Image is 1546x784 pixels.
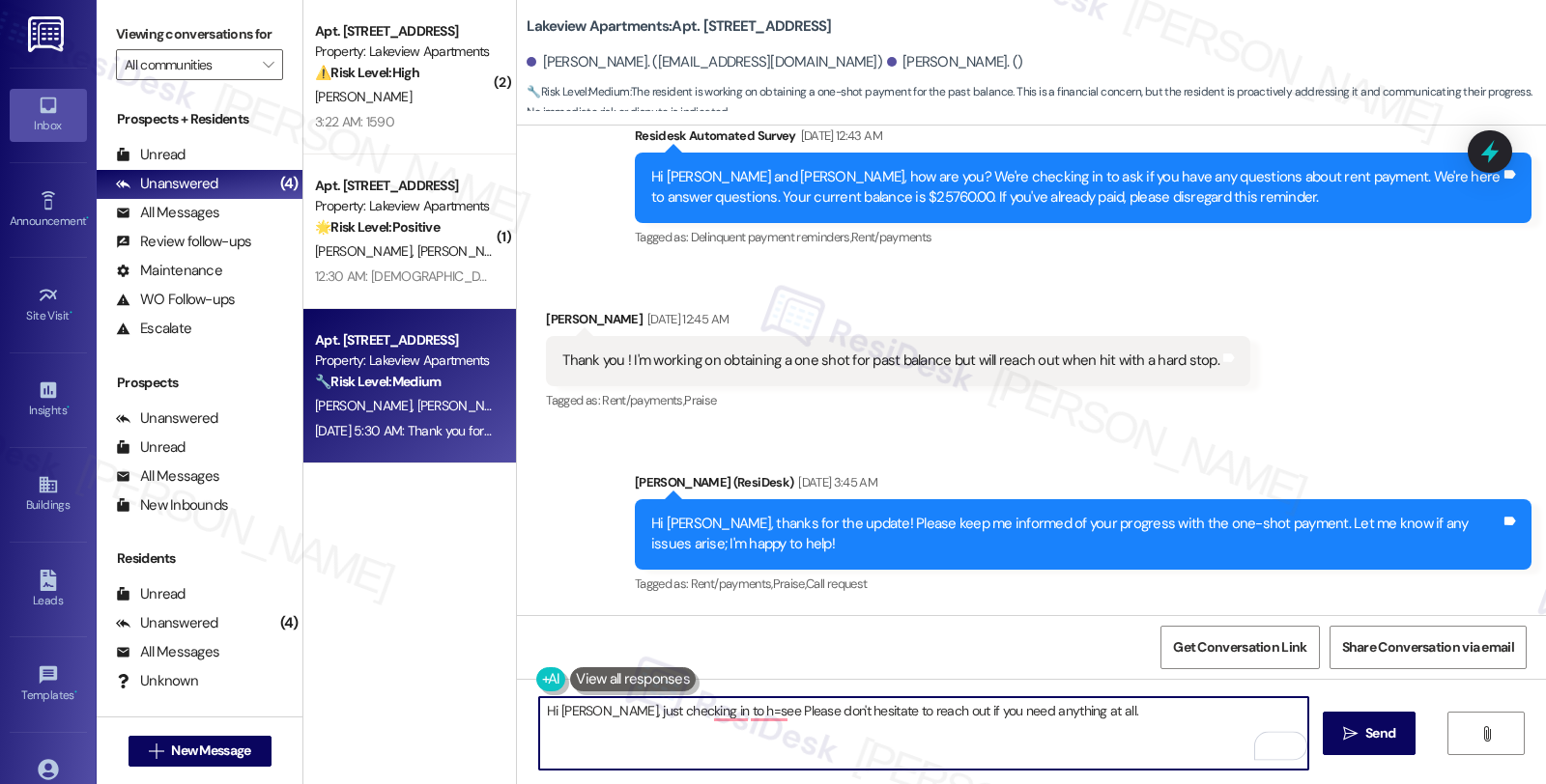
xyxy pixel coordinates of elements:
[796,126,882,146] div: [DATE] 12:43 AM
[116,408,218,429] div: Unanswered
[806,575,867,592] span: Call request
[527,82,1546,124] span: : The resident is working on obtaining a one-shot payment for the past balance. This is a financi...
[887,52,1023,72] div: [PERSON_NAME]. ()
[74,686,77,699] span: •
[116,290,235,310] div: WO Follow-ups
[315,218,440,236] strong: 🌟 Risk Level: Positive
[1365,723,1395,743] span: Send
[315,350,494,371] div: Property: Lakeview Apartments
[116,261,222,281] div: Maintenance
[417,242,514,260] span: [PERSON_NAME]
[635,570,1532,598] div: Tagged as:
[315,267,758,285] div: 12:30 AM: [DEMOGRAPHIC_DATA] te bendiga ya Estiben lo arreglo gracia amén
[116,466,219,487] div: All Messages
[116,203,219,223] div: All Messages
[527,84,629,99] strong: 🔧 Risk Level: Medium
[10,468,87,520] a: Buildings
[116,145,186,165] div: Unread
[263,57,273,72] i: 
[315,113,394,130] div: 3:22 AM: 1590
[651,514,1501,555] div: Hi [PERSON_NAME], thanks for the update! Please keep me informed of your progress with the one-sh...
[116,232,251,252] div: Review follow-ups
[315,88,412,105] span: [PERSON_NAME]
[171,741,250,761] span: New Message
[635,126,1532,153] div: Residesk Automated Survey
[635,472,1532,499] div: [PERSON_NAME] (ResiDesk)
[116,584,186,604] div: Unread
[546,386,1250,414] div: Tagged as:
[149,743,163,759] i: 
[315,422,1488,439] div: [DATE] 5:30 AM: Thank you for your message. Our offices are currently closed, but we will contact...
[97,548,302,569] div: Residents
[116,671,198,691] div: Unknown
[116,495,228,516] div: New Inbounds
[275,169,303,199] div: (4)
[97,373,302,393] div: Prospects
[10,89,87,141] a: Inbox
[315,330,494,350] div: Apt. [STREET_ADDRESS]
[315,242,417,260] span: [PERSON_NAME]
[97,109,302,129] div: Prospects + Residents
[793,472,877,492] div: [DATE] 3:45 AM
[546,309,1250,336] div: [PERSON_NAME]
[1173,637,1306,658] span: Get Conversation Link
[275,608,303,638] div: (4)
[643,309,729,329] div: [DATE] 12:45 AM
[315,176,494,196] div: Apt. [STREET_ADDRESS]
[116,19,283,49] label: Viewing conversations for
[1323,712,1417,755] button: Send
[129,736,272,767] button: New Message
[1343,726,1358,742] i: 
[10,279,87,331] a: Site Visit •
[315,196,494,216] div: Property: Lakeview Apartments
[315,373,441,390] strong: 🔧 Risk Level: Medium
[67,401,70,414] span: •
[1330,626,1527,669] button: Share Conversation via email
[28,16,68,52] img: ResiDesk Logo
[691,575,773,592] span: Rent/payments ,
[527,52,882,72] div: [PERSON_NAME]. ([EMAIL_ADDRESS][DOMAIN_NAME])
[125,49,252,80] input: All communities
[315,21,494,42] div: Apt. [STREET_ADDRESS]
[116,174,218,194] div: Unanswered
[116,319,191,339] div: Escalate
[10,564,87,616] a: Leads
[86,211,89,225] span: •
[116,437,186,458] div: Unread
[1160,626,1319,669] button: Get Conversation Link
[116,642,219,662] div: All Messages
[684,392,716,408] span: Praise
[315,64,419,81] strong: ⚠️ Risk Level: High
[539,697,1308,770] textarea: To enrich screen reader interactions, please activate Accessibility in Grammarly extension settings
[315,42,494,62] div: Property: Lakeview Apartments
[562,350,1219,371] div: Thank you ! I'm working on obtaining a one shot for past balance but will reach out when hit with...
[635,223,1532,251] div: Tagged as:
[70,306,72,320] span: •
[1479,726,1494,742] i: 
[773,575,806,592] span: Praise ,
[527,16,831,37] b: Lakeview Apartments: Apt. [STREET_ADDRESS]
[691,229,851,245] span: Delinquent payment reminders ,
[651,167,1501,209] div: Hi [PERSON_NAME] and [PERSON_NAME], how are you? We're checking in to ask if you have any questio...
[851,229,932,245] span: Rent/payments
[1342,637,1514,658] span: Share Conversation via email
[315,397,417,414] span: [PERSON_NAME]
[116,613,218,633] div: Unanswered
[602,392,684,408] span: Rent/payments ,
[417,397,514,414] span: [PERSON_NAME]
[10,658,87,711] a: Templates •
[10,374,87,426] a: Insights •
